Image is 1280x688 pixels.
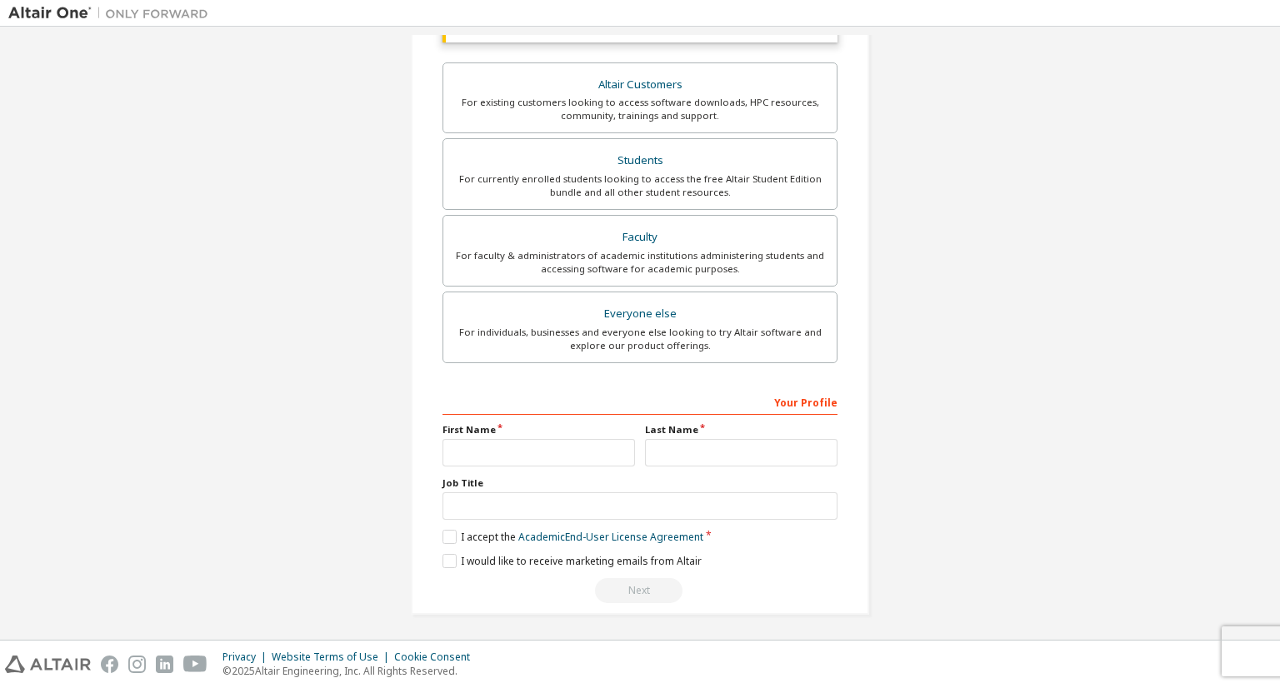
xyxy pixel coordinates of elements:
div: For currently enrolled students looking to access the free Altair Student Edition bundle and all ... [453,172,827,199]
label: Last Name [645,423,837,436]
img: linkedin.svg [156,656,173,673]
a: Academic End-User License Agreement [518,530,703,544]
img: instagram.svg [128,656,146,673]
img: Altair One [8,5,217,22]
div: Cookie Consent [394,651,480,664]
div: Everyone else [453,302,827,326]
img: youtube.svg [183,656,207,673]
img: facebook.svg [101,656,118,673]
label: I accept the [442,530,703,544]
div: For faculty & administrators of academic institutions administering students and accessing softwa... [453,249,827,276]
label: First Name [442,423,635,436]
div: Privacy [222,651,272,664]
div: Website Terms of Use [272,651,394,664]
div: Faculty [453,226,827,249]
label: Job Title [442,476,837,490]
div: Read and acccept EULA to continue [442,578,837,603]
label: I would like to receive marketing emails from Altair [442,554,702,568]
div: For existing customers looking to access software downloads, HPC resources, community, trainings ... [453,96,827,122]
div: Altair Customers [453,73,827,97]
div: For individuals, businesses and everyone else looking to try Altair software and explore our prod... [453,326,827,352]
div: Your Profile [442,388,837,415]
img: altair_logo.svg [5,656,91,673]
p: © 2025 Altair Engineering, Inc. All Rights Reserved. [222,664,480,678]
div: Students [453,149,827,172]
